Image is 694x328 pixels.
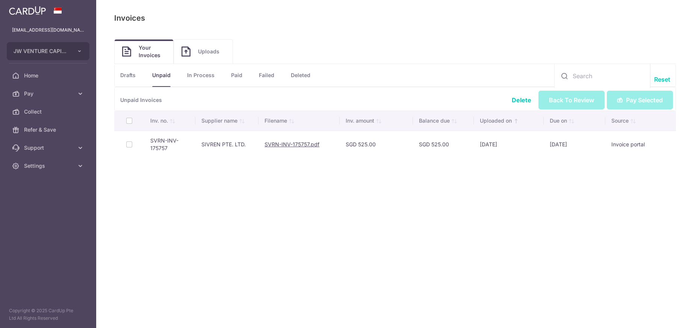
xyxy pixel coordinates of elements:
[187,64,215,87] a: In Process
[24,90,74,97] span: Pay
[24,144,74,152] span: Support
[259,111,340,131] th: Filename: activate to sort column ascending
[544,111,605,131] th: Due on: activate to sort column ascending
[152,64,171,87] a: Unpaid
[122,46,131,57] img: Invoice icon Image
[340,111,413,131] th: Inv. amount: activate to sort column ascending
[265,141,319,147] a: SVRN-INV-175757.pdf
[24,72,74,79] span: Home
[174,39,233,64] a: Uploads
[115,39,173,64] a: Your Invoices
[291,64,310,87] a: Deleted
[139,44,166,59] span: Your Invoices
[195,131,259,158] td: SIVREN PTE. LTD.
[14,47,69,55] span: JW VENTURE CAPITAL PTE. LTD.
[144,131,195,158] td: SVRN-INV-175757
[544,131,605,158] td: [DATE]
[605,111,676,131] th: Source: activate to sort column ascending
[181,46,191,57] img: Invoice icon Image
[9,6,46,15] img: CardUp
[24,108,74,115] span: Collect
[605,131,676,158] td: Invoice portal
[231,64,242,87] a: Paid
[12,26,84,34] p: [EMAIL_ADDRESS][DOMAIN_NAME]
[144,111,195,131] th: Inv. no.: activate to sort column ascending
[198,48,225,55] span: Uploads
[259,64,274,87] a: Failed
[413,131,474,158] td: SGD 525.00
[195,111,259,131] th: Supplier name: activate to sort column ascending
[7,42,89,60] button: JW VENTURE CAPITAL PTE. LTD.
[120,64,136,87] a: Drafts
[114,12,145,24] p: Invoices
[340,131,413,158] td: SGD 525.00
[474,111,544,131] th: Uploaded on: activate to sort column ascending
[646,305,686,324] iframe: Opens a widget where you can find more information
[474,131,544,158] td: [DATE]
[114,87,676,111] p: Unpaid Invoices
[654,75,670,84] a: Reset
[24,162,74,170] span: Settings
[24,126,74,134] span: Refer & Save
[413,111,474,131] th: Balance due: activate to sort column ascending
[555,64,650,88] input: Search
